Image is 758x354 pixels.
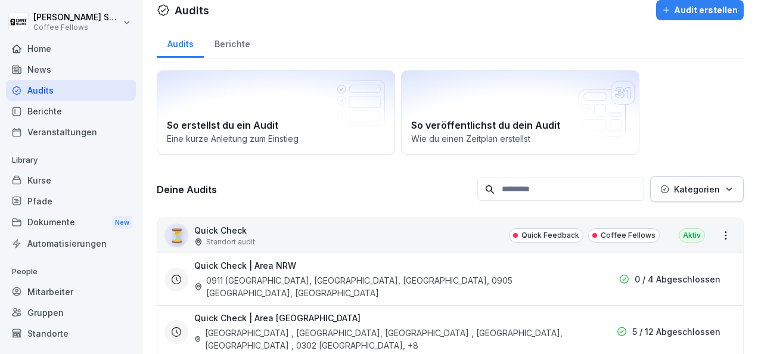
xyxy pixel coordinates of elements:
a: Kurse [6,170,136,191]
div: New [112,216,132,229]
a: Berichte [204,27,260,58]
a: News [6,59,136,80]
p: Library [6,151,136,170]
a: Home [6,38,136,59]
p: People [6,262,136,281]
div: Audit erstellen [662,4,738,17]
a: Audits [6,80,136,101]
h3: Quick Check | Area NRW [194,259,296,272]
h2: So veröffentlichst du dein Audit [411,118,629,132]
p: 0 / 4 Abgeschlossen [635,273,720,285]
p: Wie du einen Zeitplan erstellst [411,132,629,145]
a: Pfade [6,191,136,212]
p: Eine kurze Anleitung zum Einstieg [167,132,385,145]
a: Standorte [6,323,136,344]
p: Coffee Fellows [601,230,656,241]
a: Audits [157,27,204,58]
p: Quick Check [194,224,255,237]
div: Aktiv [679,228,705,243]
h3: Deine Audits [157,183,471,196]
h2: So erstellst du ein Audit [167,118,385,132]
p: Kategorien [674,183,720,195]
h1: Audits [175,2,209,18]
a: Gruppen [6,302,136,323]
p: Standort audit [206,237,255,247]
div: Dokumente [6,212,136,234]
p: 5 / 12 Abgeschlossen [632,325,720,338]
a: Mitarbeiter [6,281,136,302]
p: Quick Feedback [521,230,579,241]
a: Automatisierungen [6,233,136,254]
p: [PERSON_NAME] Seel [33,13,120,23]
a: Veranstaltungen [6,122,136,142]
h3: Quick Check | Area [GEOGRAPHIC_DATA] [194,312,361,324]
div: ⏳ [164,223,188,247]
a: So erstellst du ein AuditEine kurze Anleitung zum Einstieg [157,70,395,155]
a: DokumenteNew [6,212,136,234]
p: Coffee Fellows [33,23,120,32]
div: 0911 [GEOGRAPHIC_DATA], [GEOGRAPHIC_DATA], [GEOGRAPHIC_DATA], 0905 [GEOGRAPHIC_DATA], [GEOGRAPHIC... [194,274,571,299]
button: Kategorien [650,176,744,202]
a: Berichte [6,101,136,122]
div: [GEOGRAPHIC_DATA] , [GEOGRAPHIC_DATA], [GEOGRAPHIC_DATA] , [GEOGRAPHIC_DATA], [GEOGRAPHIC_DATA] ,... [194,327,571,352]
a: So veröffentlichst du dein AuditWie du einen Zeitplan erstellst [401,70,639,155]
